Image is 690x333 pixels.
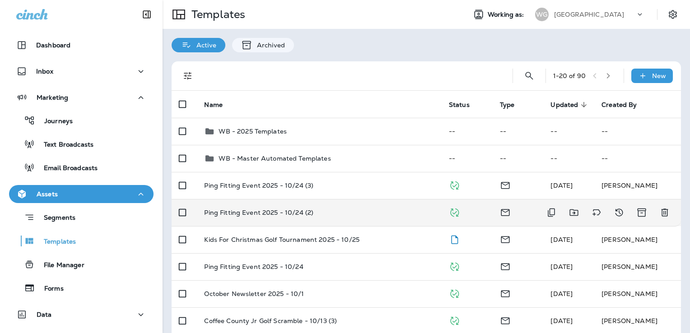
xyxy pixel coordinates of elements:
[9,88,154,106] button: Marketing
[500,289,511,297] span: Email
[543,145,594,172] td: --
[204,101,234,109] span: Name
[204,290,304,297] p: October Newsletter 2025 - 10/1
[535,8,549,21] div: WG
[35,164,98,173] p: Email Broadcasts
[594,226,681,253] td: [PERSON_NAME]
[449,101,481,109] span: Status
[553,72,586,79] div: 1 - 20 of 90
[500,316,511,324] span: Email
[204,317,337,324] p: Coffee County Jr Golf Scramble - 10/13 (3)
[500,180,511,189] span: Email
[219,155,331,162] p: WB - Master Automated Templates
[449,208,460,216] span: Published
[9,208,154,227] button: Segments
[550,101,578,109] span: Updated
[449,235,460,243] span: Draft
[192,42,216,49] p: Active
[204,263,303,270] p: Ping Fitting Event 2025 - 10/24
[35,238,76,246] p: Templates
[449,101,470,109] span: Status
[543,118,594,145] td: --
[449,262,460,270] span: Published
[594,118,681,145] td: --
[204,209,313,216] p: Ping Fitting Event 2025 - 10/24 (2)
[520,67,538,85] button: Search Templates
[219,128,287,135] p: WB - 2025 Templates
[179,67,197,85] button: Filters
[665,6,681,23] button: Settings
[550,290,573,298] span: Caitlin Wilson
[493,118,544,145] td: --
[601,101,648,109] span: Created By
[500,101,527,109] span: Type
[188,8,245,21] p: Templates
[550,317,573,325] span: Caitlin Wilson
[542,203,560,222] button: Duplicate
[594,280,681,307] td: [PERSON_NAME]
[9,111,154,130] button: Journeys
[449,289,460,297] span: Published
[587,203,606,222] button: Add tags
[9,158,154,177] button: Email Broadcasts
[500,208,511,216] span: Email
[500,235,511,243] span: Email
[442,118,493,145] td: --
[610,203,628,222] button: View Changelog
[134,5,159,23] button: Collapse Sidebar
[9,185,154,203] button: Assets
[449,316,460,324] span: Published
[36,42,70,49] p: Dashboard
[35,261,84,270] p: File Manager
[652,72,666,79] p: New
[35,141,93,149] p: Text Broadcasts
[442,145,493,172] td: --
[550,101,590,109] span: Updated
[9,278,154,297] button: Forms
[594,172,681,199] td: [PERSON_NAME]
[594,253,681,280] td: [PERSON_NAME]
[37,311,52,318] p: Data
[35,117,73,126] p: Journeys
[9,305,154,324] button: Data
[594,145,681,172] td: --
[449,180,460,189] span: Published
[35,285,64,293] p: Forms
[37,190,58,198] p: Assets
[37,94,68,101] p: Marketing
[9,134,154,153] button: Text Broadcasts
[656,203,674,222] button: Delete
[252,42,285,49] p: Archived
[601,101,637,109] span: Created By
[36,68,53,75] p: Inbox
[565,203,583,222] button: Move to folder
[9,255,154,274] button: File Manager
[550,236,573,244] span: Caitlin Wilson
[550,181,573,190] span: Caitlin Wilson
[488,11,526,18] span: Working as:
[204,182,313,189] p: Ping Fitting Event 2025 - 10/24 (3)
[554,11,624,18] p: [GEOGRAPHIC_DATA]
[500,262,511,270] span: Email
[204,101,223,109] span: Name
[493,145,544,172] td: --
[9,62,154,80] button: Inbox
[500,101,515,109] span: Type
[633,203,651,222] button: Archive
[9,36,154,54] button: Dashboard
[550,263,573,271] span: Caitlin Wilson
[204,236,359,243] p: Kids For Christmas Golf Tournament 2025 - 10/25
[9,231,154,250] button: Templates
[35,214,75,223] p: Segments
